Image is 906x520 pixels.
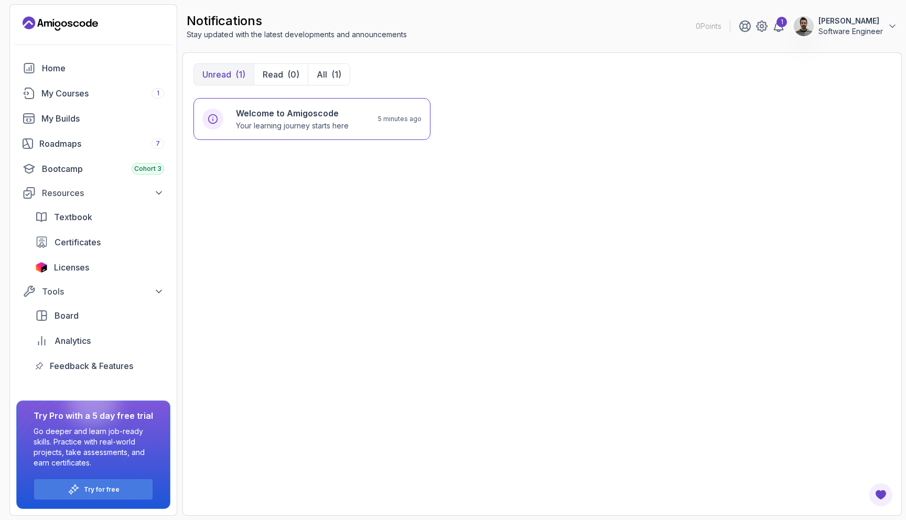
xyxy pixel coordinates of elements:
[84,485,120,494] a: Try for free
[794,16,814,36] img: user profile image
[156,139,160,148] span: 7
[287,68,299,81] div: (0)
[134,165,161,173] span: Cohort 3
[16,58,170,79] a: home
[157,89,159,97] span: 1
[202,68,231,81] p: Unread
[187,29,407,40] p: Stay updated with the latest developments and announcements
[236,107,349,120] h6: Welcome to Amigoscode
[818,26,883,37] p: Software Engineer
[776,17,787,27] div: 1
[41,112,164,125] div: My Builds
[34,479,153,500] button: Try for free
[16,133,170,154] a: roadmaps
[29,207,170,227] a: textbook
[841,454,906,504] iframe: chat widget
[55,309,79,322] span: Board
[818,16,883,26] p: [PERSON_NAME]
[42,162,164,175] div: Bootcamp
[793,16,898,37] button: user profile image[PERSON_NAME]Software Engineer
[16,158,170,179] a: bootcamp
[41,87,164,100] div: My Courses
[194,64,254,85] button: Unread(1)
[54,261,89,274] span: Licenses
[308,64,350,85] button: All(1)
[263,68,283,81] p: Read
[55,334,91,347] span: Analytics
[29,232,170,253] a: certificates
[54,211,92,223] span: Textbook
[29,305,170,326] a: board
[331,68,341,81] div: (1)
[16,83,170,104] a: courses
[254,64,308,85] button: Read(0)
[378,115,422,123] p: 5 minutes ago
[42,187,164,199] div: Resources
[39,137,164,150] div: Roadmaps
[16,282,170,301] button: Tools
[187,13,407,29] h2: notifications
[55,236,101,248] span: Certificates
[696,21,721,31] p: 0 Points
[317,68,327,81] p: All
[35,262,48,273] img: jetbrains icon
[23,15,98,32] a: Landing page
[16,108,170,129] a: builds
[29,257,170,278] a: licenses
[42,285,164,298] div: Tools
[16,183,170,202] button: Resources
[235,68,245,81] div: (1)
[50,360,133,372] span: Feedback & Features
[42,62,164,74] div: Home
[29,330,170,351] a: analytics
[34,426,153,468] p: Go deeper and learn job-ready skills. Practice with real-world projects, take assessments, and ea...
[236,121,349,131] p: Your learning journey starts here
[772,20,785,32] a: 1
[29,355,170,376] a: feedback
